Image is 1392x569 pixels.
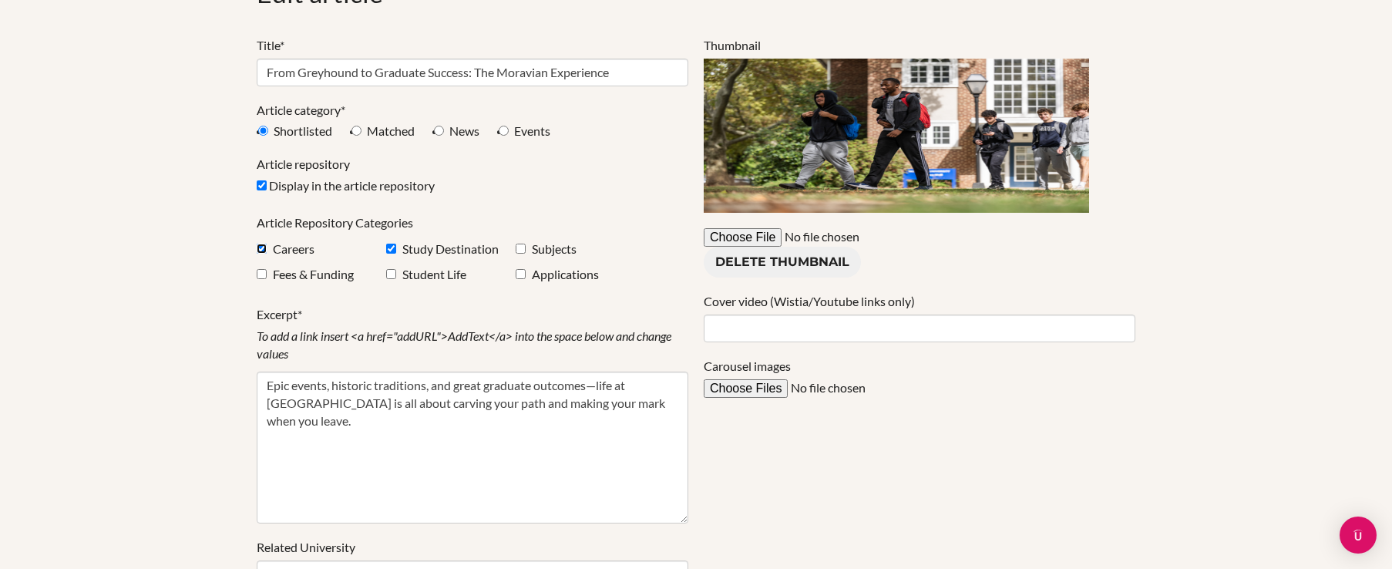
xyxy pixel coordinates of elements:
[257,37,284,55] label: Title*
[704,37,761,55] label: Thumbnail
[402,241,499,258] label: Study Destination
[704,293,915,311] label: Cover video (Wistia/Youtube links only)
[514,123,566,140] label: Events
[1340,517,1377,554] div: Open Intercom Messenger
[257,214,688,232] p: Article Repository Categories
[532,266,599,284] label: Applications
[257,156,350,173] label: Article repository
[704,247,861,278] button: Delete thumbnail
[257,328,671,361] em: To add a link insert <a href="addURL">AddText</a> into the space below and change values
[273,266,354,284] label: Fees & Funding
[704,59,1089,213] img: Moravian_Profile_3.jpg
[273,241,314,258] label: Careers
[257,539,355,557] label: Related University
[402,266,466,284] label: Student Life
[257,306,302,324] label: Excerpt*
[704,358,791,375] label: Carousel images
[367,123,430,140] label: Matched
[532,241,577,258] label: Subjects
[269,177,450,195] label: Display in the article repository
[257,102,345,120] label: Article category*
[257,372,688,524] textarea: Epic events, historic traditions, and great graduate outcomes—life at [GEOGRAPHIC_DATA] is all ab...
[274,123,348,140] label: Shortlisted
[449,123,495,140] label: News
